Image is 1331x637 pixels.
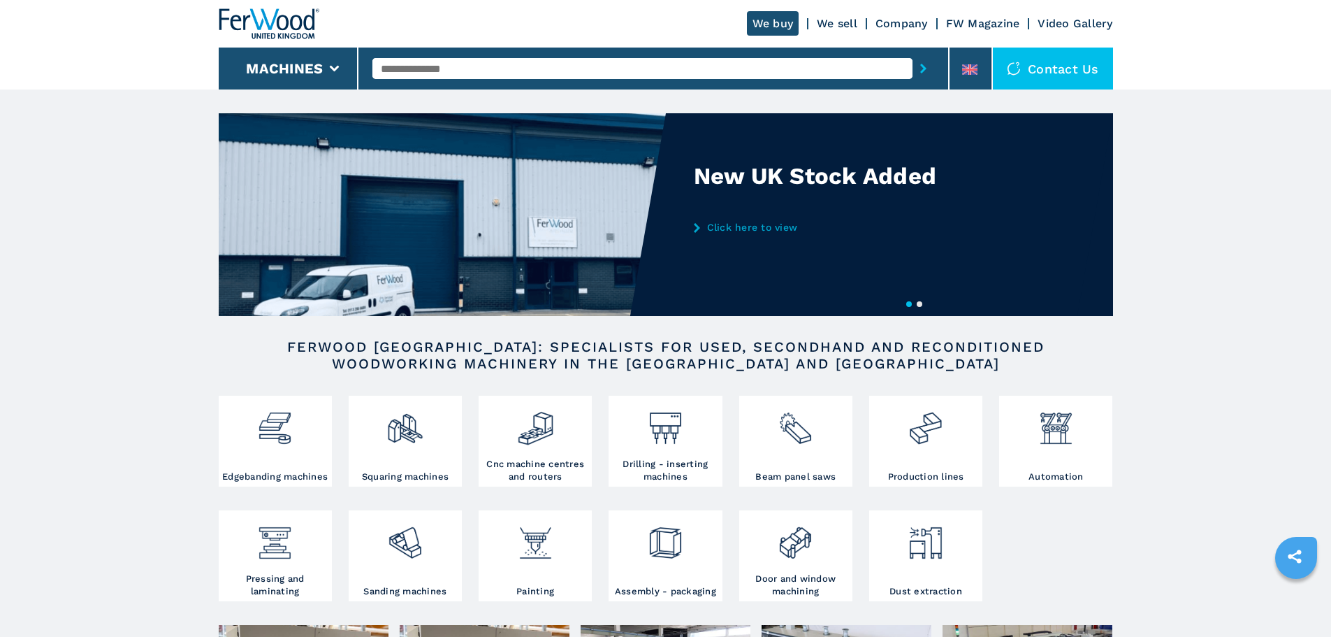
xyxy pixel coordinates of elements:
[739,396,852,487] a: Beam panel saws
[479,510,592,601] a: Painting
[256,514,293,561] img: pressa-strettoia.png
[219,8,319,39] img: Ferwood
[1277,539,1312,574] a: sharethis
[516,585,554,598] h3: Painting
[1007,62,1021,76] img: Contact us
[906,301,912,307] button: 1
[999,396,1112,487] a: Automation
[517,399,554,447] img: centro_di_lavoro_cnc_2.png
[219,113,666,316] img: New UK Stock Added
[482,458,588,483] h3: Cnc machine centres and routers
[907,399,944,447] img: linee_di_produzione_2.png
[817,17,857,30] a: We sell
[647,399,684,447] img: foratrici_inseritrici_2.png
[755,471,836,483] h3: Beam panel saws
[993,48,1113,90] div: Contact us
[743,573,849,598] h3: Door and window machining
[263,338,1068,372] h2: FERWOOD [GEOGRAPHIC_DATA]: SPECIALISTS FOR USED, SECONDHAND AND RECONDITIONED WOODWORKING MACHINE...
[363,585,446,598] h3: Sanding machines
[777,514,814,561] img: lavorazione_porte_finestre_2.png
[222,573,328,598] h3: Pressing and laminating
[888,471,964,483] h3: Production lines
[912,52,934,85] button: submit-button
[647,514,684,561] img: montaggio_imballaggio_2.png
[256,399,293,447] img: bordatrici_1.png
[386,399,423,447] img: squadratrici_2.png
[777,399,814,447] img: sezionatrici_2.png
[517,514,554,561] img: verniciatura_1.png
[219,510,332,601] a: Pressing and laminating
[869,396,982,487] a: Production lines
[1038,17,1112,30] a: Video Gallery
[612,458,718,483] h3: Drilling - inserting machines
[694,222,968,233] a: Click here to view
[609,396,722,487] a: Drilling - inserting machines
[349,510,462,601] a: Sanding machines
[917,301,922,307] button: 2
[349,396,462,487] a: Squaring machines
[479,396,592,487] a: Cnc machine centres and routers
[219,396,332,487] a: Edgebanding machines
[246,60,323,77] button: Machines
[1038,399,1075,447] img: automazione.png
[615,585,716,598] h3: Assembly - packaging
[889,585,962,598] h3: Dust extraction
[747,11,799,36] a: We buy
[1028,471,1084,483] h3: Automation
[362,471,449,483] h3: Squaring machines
[222,471,328,483] h3: Edgebanding machines
[875,17,928,30] a: Company
[869,510,982,601] a: Dust extraction
[386,514,423,561] img: levigatrici_2.png
[907,514,944,561] img: aspirazione_1.png
[739,510,852,601] a: Door and window machining
[609,510,722,601] a: Assembly - packaging
[946,17,1020,30] a: FW Magazine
